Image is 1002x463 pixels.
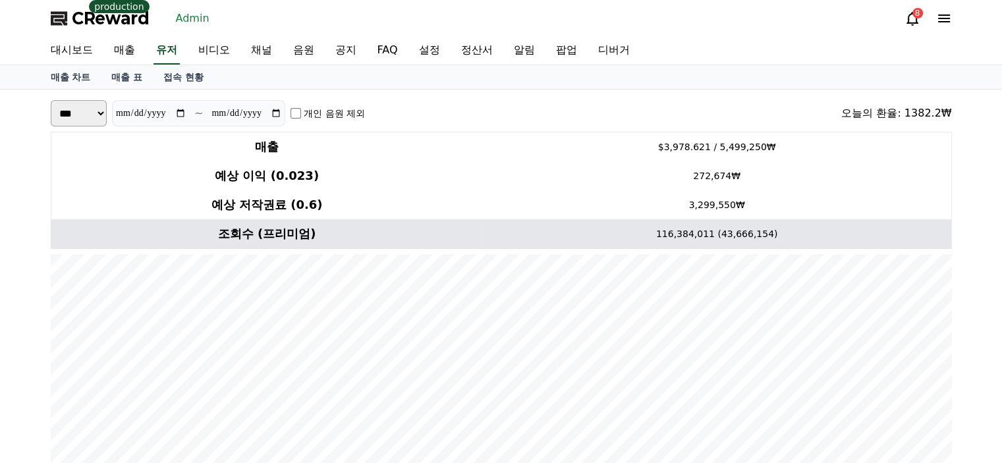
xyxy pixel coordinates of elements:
[4,369,87,402] a: Home
[912,8,923,18] div: 8
[40,37,103,65] a: 대시보드
[57,138,478,156] h4: 매출
[483,132,951,162] td: $3,978.621 / 5,499,250₩
[170,369,253,402] a: Settings
[103,37,146,65] a: 매출
[171,8,215,29] a: Admin
[109,390,148,400] span: Messages
[51,8,150,29] a: CReward
[40,65,101,89] a: 매출 차트
[304,107,365,120] label: 개인 음원 제외
[188,37,240,65] a: 비디오
[905,11,920,26] a: 8
[153,65,214,89] a: 접속 현황
[588,37,640,65] a: 디버거
[57,196,478,214] h4: 예상 저작권료 (0.6)
[503,37,545,65] a: 알림
[153,37,180,65] a: 유저
[545,37,588,65] a: 팝업
[195,389,227,400] span: Settings
[483,161,951,190] td: 272,674₩
[57,225,478,243] h4: 조회수 (프리미엄)
[283,37,325,65] a: 음원
[367,37,408,65] a: FAQ
[483,219,951,249] td: 116,384,011 (43,666,154)
[57,167,478,185] h4: 예상 이익 (0.023)
[194,105,203,121] p: ~
[72,8,150,29] span: CReward
[101,65,153,89] a: 매출 표
[325,37,367,65] a: 공지
[408,37,451,65] a: 설정
[34,389,57,400] span: Home
[483,190,951,219] td: 3,299,550₩
[240,37,283,65] a: 채널
[451,37,503,65] a: 정산서
[87,369,170,402] a: Messages
[841,105,951,121] div: 오늘의 환율: 1382.2₩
